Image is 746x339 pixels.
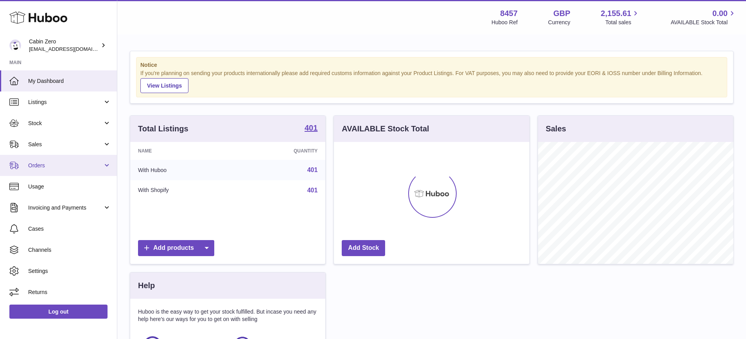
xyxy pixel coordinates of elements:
img: huboo@cabinzero.com [9,39,21,51]
a: 2,155.61 Total sales [601,8,640,26]
div: If you're planning on sending your products internationally please add required customs informati... [140,70,723,93]
th: Quantity [235,142,325,160]
div: Currency [548,19,570,26]
h3: AVAILABLE Stock Total [342,124,429,134]
p: Huboo is the easy way to get your stock fulfilled. But incase you need any help here's our ways f... [138,308,317,323]
span: Returns [28,289,111,296]
h3: Sales [546,124,566,134]
span: Invoicing and Payments [28,204,103,212]
span: Listings [28,99,103,106]
h3: Help [138,280,155,291]
span: Sales [28,141,103,148]
strong: 8457 [500,8,518,19]
span: 2,155.61 [601,8,631,19]
a: 0.00 AVAILABLE Stock Total [671,8,737,26]
span: Orders [28,162,103,169]
a: View Listings [140,78,188,93]
a: Log out [9,305,108,319]
td: With Shopify [130,180,235,201]
span: My Dashboard [28,77,111,85]
strong: Notice [140,61,723,69]
a: 401 [307,187,318,194]
strong: 401 [305,124,317,132]
td: With Huboo [130,160,235,180]
span: Channels [28,246,111,254]
span: Stock [28,120,103,127]
a: 401 [305,124,317,133]
div: Cabin Zero [29,38,99,53]
span: Usage [28,183,111,190]
th: Name [130,142,235,160]
span: Total sales [605,19,640,26]
span: [EMAIL_ADDRESS][DOMAIN_NAME] [29,46,115,52]
a: 401 [307,167,318,173]
span: AVAILABLE Stock Total [671,19,737,26]
a: Add Stock [342,240,385,256]
span: Settings [28,267,111,275]
span: 0.00 [712,8,728,19]
div: Huboo Ref [491,19,518,26]
strong: GBP [553,8,570,19]
a: Add products [138,240,214,256]
span: Cases [28,225,111,233]
h3: Total Listings [138,124,188,134]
